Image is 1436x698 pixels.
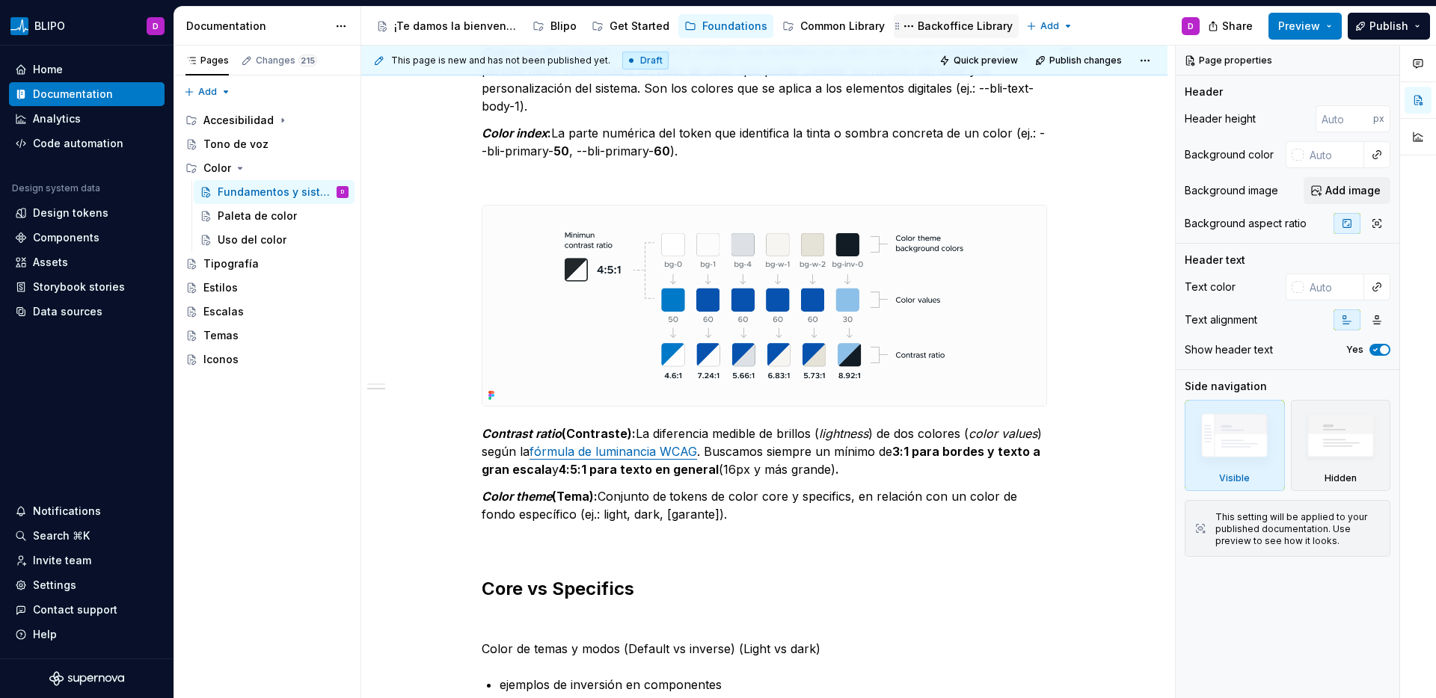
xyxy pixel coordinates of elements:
[1185,253,1245,268] div: Header text
[482,444,1043,477] strong: 3:1 para bordes y texto a gran escala
[33,62,63,77] div: Home
[218,232,286,247] div: Uso del color
[9,132,165,155] a: Code automation
[153,20,159,32] div: D
[203,352,239,367] div: Iconos
[179,132,355,156] a: Tono de voz
[12,182,100,194] div: Design system data
[678,14,773,38] a: Foundations
[835,462,839,477] strong: .
[1185,84,1223,99] div: Header
[1049,55,1122,67] span: Publish changes
[482,487,1047,523] p: Conjunto de tokens de color core y specifics, en relación con un color de fondo específico (ej.: ...
[482,426,562,441] em: Contrast ratio
[33,87,113,102] div: Documentation
[550,19,577,34] div: Blipo
[482,124,1047,160] p: La parte numérica del token que identifica la tinta o sombra concreta de un color (ej.: --bli-pri...
[33,627,57,642] div: Help
[1369,19,1408,34] span: Publish
[218,209,297,223] div: Paleta de color
[1348,13,1430,40] button: Publish
[194,204,355,228] a: Paleta de color
[9,107,165,131] a: Analytics
[553,143,569,158] strong: 50
[9,623,165,646] button: Help
[394,19,518,34] div: ¡Te damos la bienvenida a Blipo!
[530,444,697,459] a: fórmula de luminancia WCAG
[969,426,1037,441] em: color values
[1215,511,1381,547] div: This setting will be applied to your published documentation. Use preview to see how it looks.
[654,143,670,158] strong: 60
[391,55,610,67] span: This page is new and has not been published yet.
[179,108,355,371] div: Page tree
[482,43,1047,115] p: El nombre de la variable que identifica un color con su uso especifico. Esto permite hacer refere...
[1304,141,1364,168] input: Auto
[1222,19,1253,34] span: Share
[586,14,675,38] a: Get Started
[640,55,663,67] span: Draft
[179,252,355,276] a: Tipografía
[610,19,669,34] div: Get Started
[185,55,229,67] div: Pages
[1268,13,1342,40] button: Preview
[203,256,259,271] div: Tipografía
[482,489,552,504] em: Color theme
[9,549,165,572] a: Invite team
[9,58,165,81] a: Home
[954,55,1018,67] span: Quick preview
[33,206,108,220] div: Design tokens
[33,528,90,543] div: Search ⌘K
[776,14,891,38] a: Common Library
[9,598,165,622] button: Contact support
[34,19,65,34] div: BLIPO
[9,499,165,523] button: Notifications
[1325,472,1357,484] div: Hidden
[203,304,244,319] div: Escalas
[1185,400,1285,491] div: Visible
[33,504,101,519] div: Notifications
[49,671,124,686] svg: Supernova Logo
[179,81,236,102] button: Add
[203,137,269,152] div: Tono de voz
[1031,50,1129,71] button: Publish changes
[9,524,165,548] button: Search ⌘K
[179,156,355,180] div: Color
[9,250,165,274] a: Assets
[1278,19,1320,34] span: Preview
[1185,183,1278,198] div: Background image
[1304,274,1364,300] input: Auto
[1185,147,1274,162] div: Background color
[1304,177,1390,204] button: Add image
[9,201,165,225] a: Design tokens
[179,276,355,300] a: Estilos
[1185,111,1256,126] div: Header height
[482,426,636,441] strong: (Contraste):
[482,206,1046,405] img: 01e45a0f-b190-4765-8f6a-17be1d551237.png
[1185,342,1273,357] div: Show header text
[10,17,28,35] img: 45309493-d480-4fb3-9f86-8e3098b627c9.png
[33,111,81,126] div: Analytics
[935,50,1025,71] button: Quick preview
[1185,312,1257,327] div: Text alignment
[1325,183,1381,198] span: Add image
[194,228,355,252] a: Uso del color
[702,19,767,34] div: Foundations
[33,279,125,294] div: Storybook stories
[527,14,583,38] a: Blipo
[800,19,885,34] div: Common Library
[33,230,99,245] div: Components
[298,55,317,67] span: 215
[559,462,719,477] strong: 4:5:1 para texto en general
[1346,344,1363,356] label: Yes
[1291,400,1391,491] div: Hidden
[203,328,239,343] div: Temas
[1185,279,1236,294] div: Text color
[482,577,1047,601] h2: Core vs Specifics
[1373,113,1384,125] p: px
[1185,379,1267,394] div: Side navigation
[33,602,117,617] div: Contact support
[1316,105,1373,132] input: Auto
[218,185,334,200] div: Fundamentos y sistema
[33,136,123,151] div: Code automation
[341,185,344,200] div: D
